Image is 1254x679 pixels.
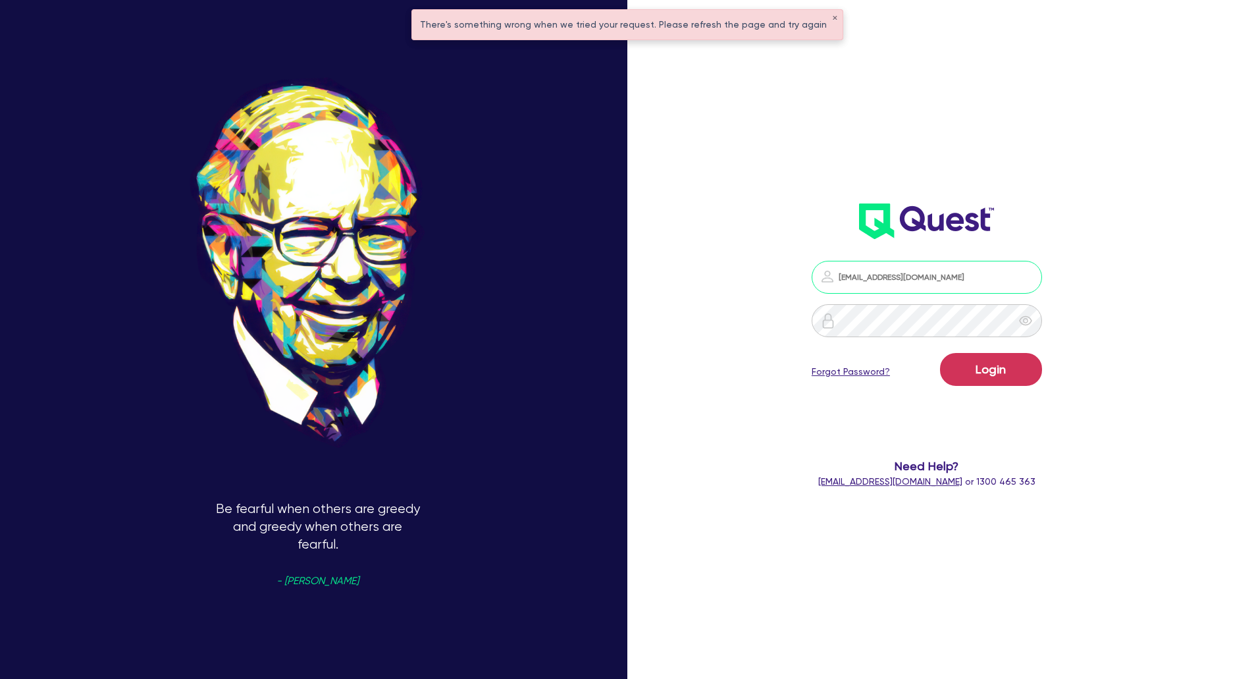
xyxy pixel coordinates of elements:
a: [EMAIL_ADDRESS][DOMAIN_NAME] [818,476,962,487]
div: There's something wrong when we tried your request. Please refresh the page and try again [412,10,843,40]
img: wH2k97JdezQIQAAAABJRU5ErkJggg== [859,204,994,239]
button: ✕ [832,15,837,22]
span: - [PERSON_NAME] [276,576,359,586]
img: icon-password [820,269,835,285]
img: icon-password [820,313,836,329]
button: Login [940,353,1042,386]
span: Need Help? [759,457,1095,475]
span: or 1300 465 363 [818,476,1035,487]
span: eye [1019,314,1032,327]
input: Email address [812,261,1042,294]
a: Forgot Password? [812,365,890,379]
